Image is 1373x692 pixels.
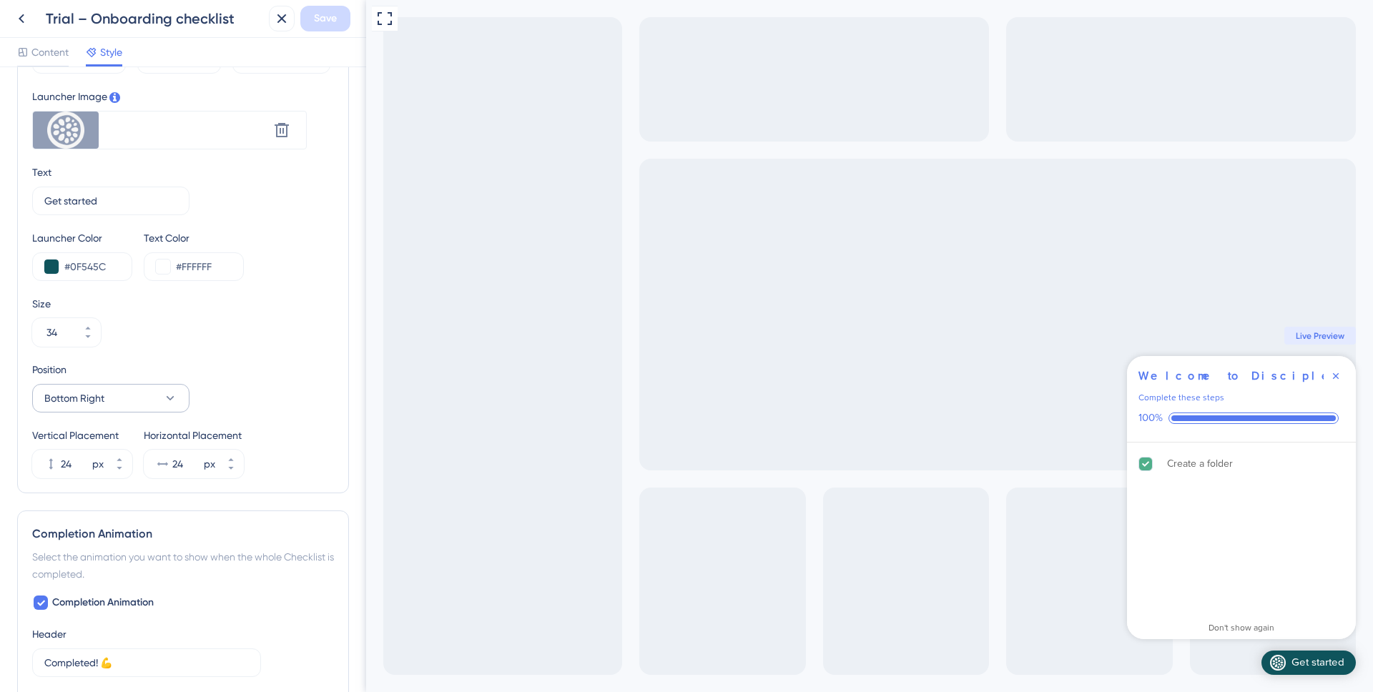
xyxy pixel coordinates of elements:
[904,655,920,671] img: launcher-image-alternative-text
[32,384,190,412] button: Bottom Right
[300,6,350,31] button: Save
[46,9,263,29] div: Trial – Onboarding checklist
[47,112,84,149] img: file-1722249256277.png
[32,361,190,378] div: Position
[772,367,995,385] div: Welcome to Disciple 🎉
[107,464,132,478] button: px
[204,455,215,473] div: px
[767,448,984,480] div: Create a folder is complete.
[761,356,990,639] div: Checklist Container
[144,229,244,247] div: Text Color
[31,44,69,61] span: Content
[32,427,132,444] div: Vertical Placement
[842,622,908,633] div: Don't show again
[32,295,334,312] div: Size
[961,367,978,385] div: Close Checklist
[761,443,990,613] div: Checklist items
[801,455,867,473] div: Create a folder
[772,412,978,425] div: Checklist progress: 100%
[52,594,154,611] span: Completion Animation
[144,427,244,444] div: Horizontal Placement
[32,164,51,181] div: Text
[44,390,104,407] span: Bottom Right
[32,626,67,643] div: Header
[107,450,132,464] button: px
[772,412,797,425] div: 100%
[218,450,244,464] button: px
[32,88,307,105] div: Launcher Image
[925,656,978,670] div: Get started
[32,229,132,247] div: Launcher Color
[930,330,978,342] span: Live Preview
[44,193,177,209] input: Get Started
[100,44,122,61] span: Style
[32,525,334,543] div: Completion Animation
[314,10,337,27] span: Save
[895,651,990,675] div: Open Get started checklist
[32,548,334,583] div: Select the animation you want to show when the whole Checklist is completed.
[218,464,244,478] button: px
[92,455,104,473] div: px
[61,455,89,473] input: px
[772,390,858,405] div: Complete these steps
[44,655,249,671] input: Congratulations!
[172,455,201,473] input: px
